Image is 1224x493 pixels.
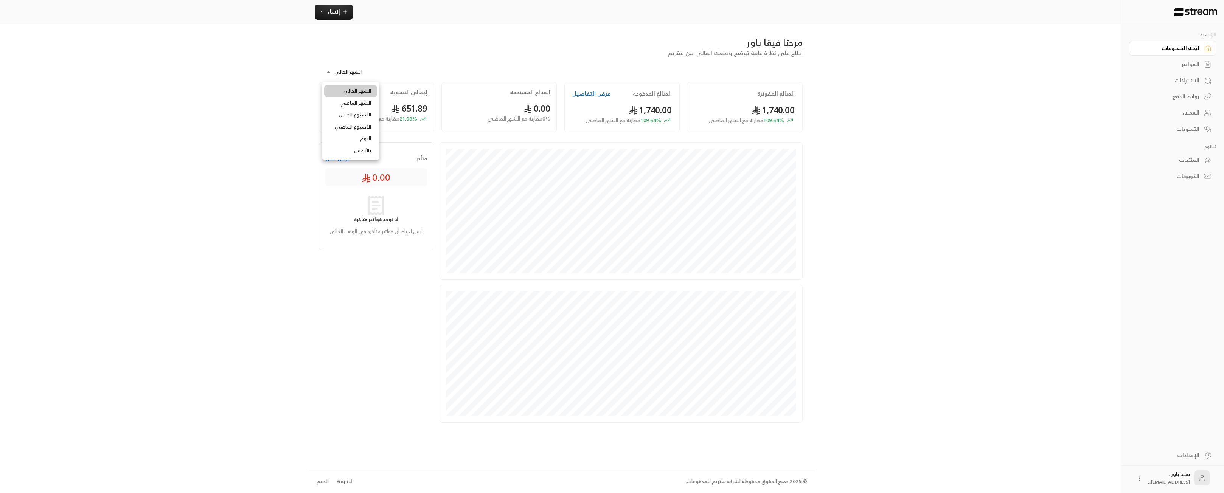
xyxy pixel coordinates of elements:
[324,133,377,145] li: اليوم
[324,97,377,109] li: الشهر الماضي
[324,85,377,97] li: الشهر الحالي
[324,121,377,133] li: الأسبوع الماضي
[324,145,377,157] li: بالأمس
[324,109,377,121] li: الأسبوع الحالي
